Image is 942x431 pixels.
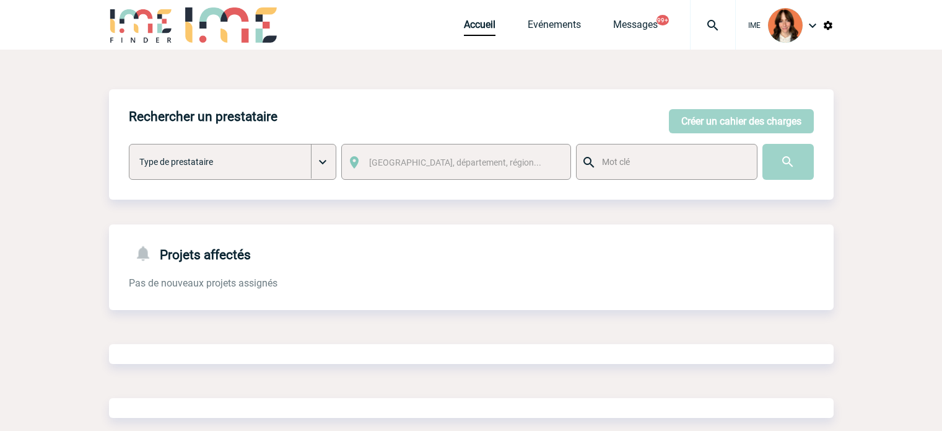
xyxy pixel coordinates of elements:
a: Accueil [464,19,495,36]
input: Mot clé [599,154,746,170]
span: Pas de nouveaux projets assignés [129,277,277,289]
a: Messages [613,19,658,36]
h4: Projets affectés [129,244,251,262]
input: Submit [762,144,814,180]
a: Evénements [528,19,581,36]
h4: Rechercher un prestataire [129,109,277,124]
img: 94396-2.png [768,8,803,43]
img: IME-Finder [109,7,173,43]
img: notifications-24-px-g.png [134,244,160,262]
span: IME [748,21,761,30]
span: [GEOGRAPHIC_DATA], département, région... [369,158,541,167]
button: 99+ [656,15,669,25]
